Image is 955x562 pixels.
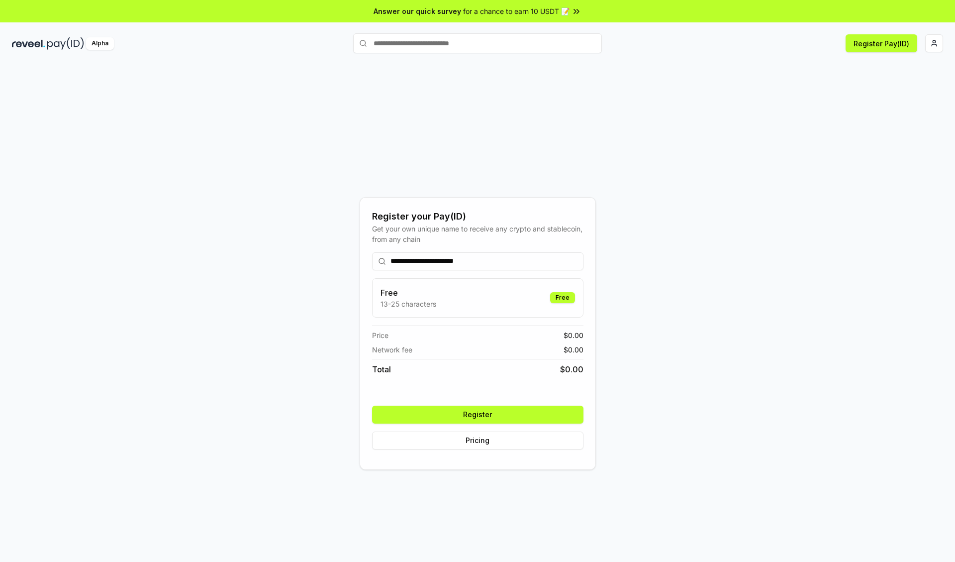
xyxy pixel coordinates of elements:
[372,406,583,424] button: Register
[372,432,583,450] button: Pricing
[47,37,84,50] img: pay_id
[564,344,583,355] span: $ 0.00
[564,330,583,340] span: $ 0.00
[550,292,575,303] div: Free
[374,6,461,16] span: Answer our quick survey
[381,299,436,309] p: 13-25 characters
[560,363,583,375] span: $ 0.00
[372,363,391,375] span: Total
[372,224,583,244] div: Get your own unique name to receive any crypto and stablecoin, from any chain
[86,37,114,50] div: Alpha
[381,287,436,299] h3: Free
[846,34,917,52] button: Register Pay(ID)
[372,330,388,340] span: Price
[463,6,570,16] span: for a chance to earn 10 USDT 📝
[372,210,583,224] div: Register your Pay(ID)
[372,344,412,355] span: Network fee
[12,37,45,50] img: reveel_dark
